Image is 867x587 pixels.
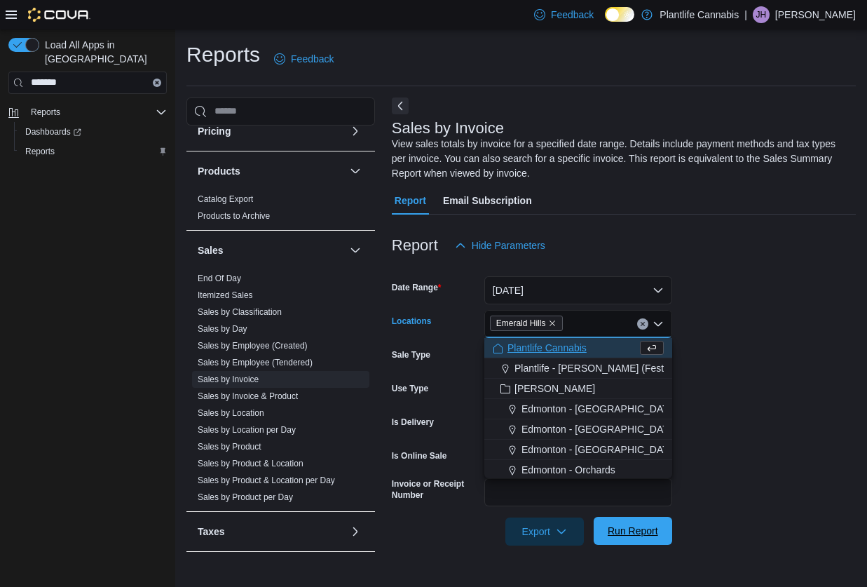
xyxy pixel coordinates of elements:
button: [DATE] [484,276,672,304]
span: Sales by Location per Day [198,424,296,436]
a: Sales by Invoice & Product [198,391,298,401]
button: Clear input [637,318,648,330]
h3: Sales [198,243,224,257]
span: Sales by Invoice [198,374,259,385]
h3: Taxes [198,525,225,539]
span: Plantlife Cannabis [507,341,587,355]
button: [PERSON_NAME] [484,379,672,399]
a: Itemized Sales [198,290,253,300]
a: Dashboards [14,122,172,142]
p: | [744,6,747,23]
button: Next [392,97,409,114]
p: [PERSON_NAME] [775,6,856,23]
div: View sales totals by invoice for a specified date range. Details include payment methods and tax ... [392,137,849,181]
a: Sales by Product [198,442,261,452]
span: Hide Parameters [472,238,545,252]
span: Edmonton - [GEOGRAPHIC_DATA] [521,443,677,457]
button: Sales [347,242,364,259]
span: Emerald Hills [496,316,546,330]
a: Sales by Product & Location per Day [198,475,335,485]
span: Sales by Product [198,441,261,452]
img: Cova [28,8,90,22]
a: Sales by Invoice [198,375,259,384]
div: Products [186,191,375,230]
span: Sales by Employee (Created) [198,340,308,351]
button: Export [505,518,584,546]
h3: Report [392,237,438,254]
label: Is Delivery [392,417,434,428]
label: Date Range [392,282,442,293]
label: Is Online Sale [392,450,447,461]
span: JH [756,6,767,23]
span: Sales by Classification [198,306,282,318]
span: [PERSON_NAME] [514,382,595,396]
button: Plantlife Cannabis [484,338,672,358]
span: Email Subscription [443,187,532,215]
button: Pricing [347,123,364,140]
label: Invoice or Receipt Number [392,478,479,501]
button: Reports [14,142,172,161]
span: Sales by Employee (Tendered) [198,357,313,368]
div: Jodi Hamilton [753,6,770,23]
button: Products [198,164,344,178]
span: Feedback [291,52,334,66]
span: Plantlife - [PERSON_NAME] (Festival) [514,361,682,375]
button: Taxes [347,523,364,540]
span: Export [514,518,575,546]
a: Sales by Product & Location [198,459,303,468]
button: Reports [3,102,172,122]
button: Edmonton - [GEOGRAPHIC_DATA] [484,419,672,440]
button: Sales [198,243,344,257]
label: Locations [392,316,432,327]
span: Run Report [608,524,658,538]
span: Load All Apps in [GEOGRAPHIC_DATA] [39,38,167,66]
h3: Sales by Invoice [392,120,504,137]
nav: Complex example [8,97,167,198]
button: Edmonton - [GEOGRAPHIC_DATA] [484,440,672,460]
button: Products [347,163,364,180]
button: Run Report [594,517,672,545]
span: Feedback [551,8,594,22]
span: Report [395,187,426,215]
a: Sales by Day [198,324,247,334]
span: Edmonton - Orchards [521,463,615,477]
span: Reports [25,146,55,157]
h3: Pricing [198,124,231,138]
button: Pricing [198,124,344,138]
span: Sales by Day [198,323,247,335]
span: Edmonton - [GEOGRAPHIC_DATA] [521,402,677,416]
span: Products to Archive [198,210,270,222]
button: Hide Parameters [449,231,551,259]
span: Reports [31,107,60,118]
span: Sales by Product per Day [198,492,293,503]
span: Dashboards [25,126,81,137]
a: Feedback [268,45,339,73]
button: Reports [25,104,66,121]
span: Reports [25,104,167,121]
button: Taxes [198,525,344,539]
span: End Of Day [198,273,241,284]
a: Feedback [528,1,599,29]
span: Sales by Invoice & Product [198,391,298,402]
h3: Products [198,164,240,178]
span: Catalog Export [198,194,253,205]
a: Products to Archive [198,211,270,221]
button: Edmonton - Orchards [484,460,672,480]
span: Emerald Hills [490,316,564,331]
span: Itemized Sales [198,290,253,301]
span: Reports [20,143,167,160]
p: Plantlife Cannabis [660,6,739,23]
span: Edmonton - [GEOGRAPHIC_DATA] [521,422,677,436]
a: Sales by Employee (Created) [198,341,308,351]
h1: Reports [186,41,260,69]
a: Sales by Classification [198,307,282,317]
a: Catalog Export [198,194,253,204]
div: Sales [186,270,375,511]
label: Sale Type [392,349,430,360]
button: Edmonton - [GEOGRAPHIC_DATA] [484,399,672,419]
button: Clear input [153,79,161,87]
span: Sales by Product & Location per Day [198,475,335,486]
input: Dark Mode [605,7,634,22]
a: Sales by Location [198,408,264,418]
